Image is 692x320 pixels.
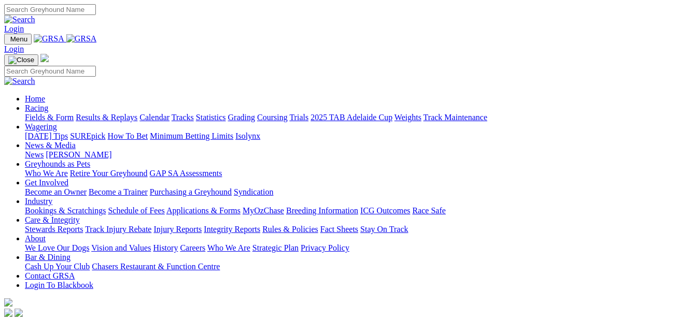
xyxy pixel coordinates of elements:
[25,132,688,141] div: Wagering
[286,206,358,215] a: Breeding Information
[4,15,35,24] img: Search
[394,113,421,122] a: Weights
[8,56,34,64] img: Close
[92,262,220,271] a: Chasers Restaurant & Function Centre
[360,206,410,215] a: ICG Outcomes
[412,206,445,215] a: Race Safe
[252,243,299,252] a: Strategic Plan
[310,113,392,122] a: 2025 TAB Adelaide Cup
[46,150,111,159] a: [PERSON_NAME]
[25,113,688,122] div: Racing
[262,225,318,234] a: Rules & Policies
[25,262,688,271] div: Bar & Dining
[320,225,358,234] a: Fact Sheets
[196,113,226,122] a: Statistics
[4,54,38,66] button: Toggle navigation
[166,206,241,215] a: Applications & Forms
[139,113,170,122] a: Calendar
[243,206,284,215] a: MyOzChase
[25,234,46,243] a: About
[150,132,233,140] a: Minimum Betting Limits
[25,225,83,234] a: Stewards Reports
[4,4,96,15] input: Search
[4,309,12,317] img: facebook.svg
[108,132,148,140] a: How To Bet
[25,104,48,112] a: Racing
[25,197,52,206] a: Industry
[91,243,151,252] a: Vision and Values
[150,169,222,178] a: GAP SA Assessments
[25,187,87,196] a: Become an Owner
[150,187,232,196] a: Purchasing a Greyhound
[172,113,194,122] a: Tracks
[235,132,260,140] a: Isolynx
[10,35,27,43] span: Menu
[70,132,105,140] a: SUREpick
[25,281,93,289] a: Login To Blackbook
[66,34,97,43] img: GRSA
[85,225,151,234] a: Track Injury Rebate
[257,113,288,122] a: Coursing
[70,169,148,178] a: Retire Your Greyhound
[25,113,74,122] a: Fields & Form
[76,113,137,122] a: Results & Replays
[25,206,688,215] div: Industry
[40,54,49,62] img: logo-grsa-white.png
[34,34,64,43] img: GRSA
[25,206,106,215] a: Bookings & Scratchings
[180,243,205,252] a: Careers
[25,178,68,187] a: Get Involved
[25,169,68,178] a: Who We Are
[25,132,68,140] a: [DATE] Tips
[25,187,688,197] div: Get Involved
[301,243,349,252] a: Privacy Policy
[25,150,44,159] a: News
[25,225,688,234] div: Care & Integrity
[289,113,308,122] a: Trials
[25,122,57,131] a: Wagering
[25,262,90,271] a: Cash Up Your Club
[25,141,76,150] a: News & Media
[25,253,70,261] a: Bar & Dining
[25,94,45,103] a: Home
[204,225,260,234] a: Integrity Reports
[153,243,178,252] a: History
[25,243,688,253] div: About
[25,243,89,252] a: We Love Our Dogs
[89,187,148,196] a: Become a Trainer
[423,113,487,122] a: Track Maintenance
[4,45,24,53] a: Login
[4,77,35,86] img: Search
[360,225,408,234] a: Stay On Track
[25,150,688,159] div: News & Media
[207,243,250,252] a: Who We Are
[108,206,164,215] a: Schedule of Fees
[228,113,255,122] a: Grading
[153,225,202,234] a: Injury Reports
[4,66,96,77] input: Search
[4,34,32,45] button: Toggle navigation
[25,159,90,168] a: Greyhounds as Pets
[234,187,273,196] a: Syndication
[25,271,75,280] a: Contact GRSA
[15,309,23,317] img: twitter.svg
[4,24,24,33] a: Login
[25,169,688,178] div: Greyhounds as Pets
[4,298,12,307] img: logo-grsa-white.png
[25,215,80,224] a: Care & Integrity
